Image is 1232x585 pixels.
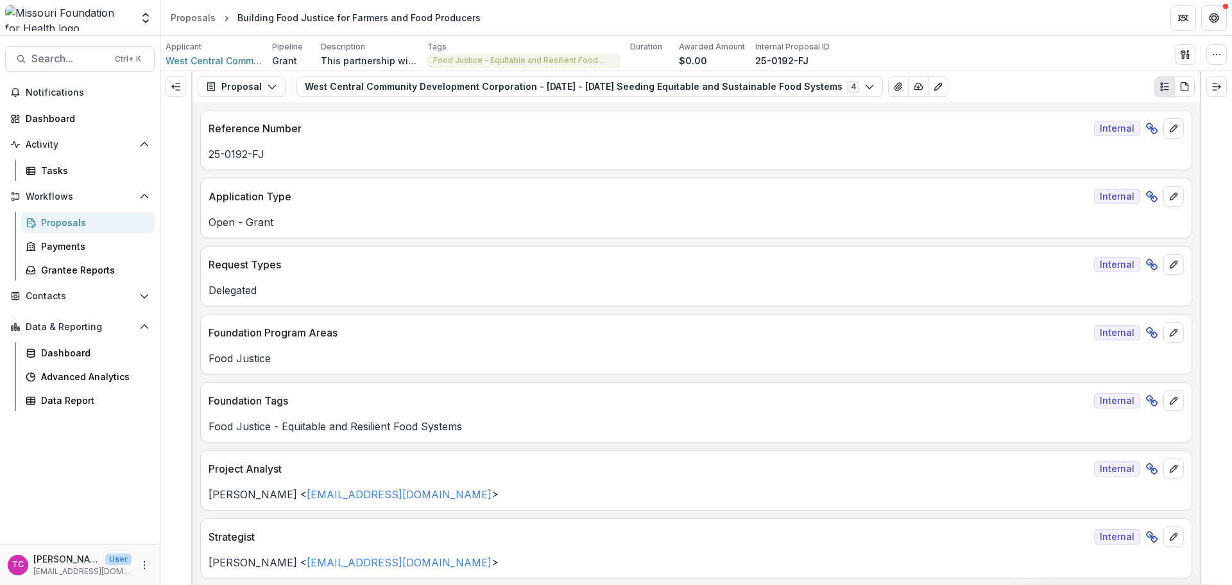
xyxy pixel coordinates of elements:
[209,529,1089,545] p: Strategist
[209,283,1184,298] p: Delegated
[41,394,144,407] div: Data Report
[1163,322,1184,343] button: edit
[105,554,132,565] p: User
[198,76,286,97] button: Proposal
[26,191,134,202] span: Workflows
[1170,5,1196,31] button: Partners
[21,259,155,281] a: Grantee Reports
[41,240,144,253] div: Payments
[1094,529,1140,545] span: Internal
[21,390,155,411] a: Data Report
[630,41,662,53] p: Duration
[21,236,155,257] a: Payments
[209,214,1184,230] p: Open - Grant
[321,54,417,67] p: This partnership will support small farms in [US_STATE] through policy advocacy, focusing on inst...
[21,212,155,233] a: Proposals
[433,56,614,65] span: Food Justice - Equitable and Resilient Food Systems
[888,76,909,97] button: View Attached Files
[1163,458,1184,479] button: edit
[1094,461,1140,476] span: Internal
[272,54,297,67] p: Grant
[41,164,144,177] div: Tasks
[166,8,221,27] a: Proposals
[209,146,1184,162] p: 25-0192-FJ
[5,5,132,31] img: Missouri Foundation for Health logo
[1163,527,1184,547] button: edit
[307,488,492,501] a: [EMAIL_ADDRESS][DOMAIN_NAME]
[26,139,134,150] span: Activity
[209,393,1089,408] p: Foundation Tags
[679,41,745,53] p: Awarded Amount
[1094,257,1140,272] span: Internal
[427,41,447,53] p: Tags
[272,41,303,53] p: Pipeline
[321,41,365,53] p: Description
[209,555,1184,570] p: [PERSON_NAME] < >
[21,342,155,363] a: Dashboard
[12,561,24,569] div: Tori Cope
[21,366,155,387] a: Advanced Analytics
[755,54,809,67] p: 25-0192-FJ
[5,108,155,129] a: Dashboard
[5,286,155,306] button: Open Contacts
[209,189,1089,204] p: Application Type
[307,556,492,569] a: [EMAIL_ADDRESS][DOMAIN_NAME]
[1094,393,1140,408] span: Internal
[1094,121,1140,136] span: Internal
[26,291,134,302] span: Contacts
[1163,254,1184,275] button: edit
[41,346,144,360] div: Dashboard
[1201,5,1227,31] button: Get Help
[41,370,144,383] div: Advanced Analytics
[1094,189,1140,204] span: Internal
[1154,76,1175,97] button: Plaintext view
[166,8,486,27] nav: breadcrumb
[5,134,155,155] button: Open Activity
[209,351,1184,366] p: Food Justice
[26,322,134,333] span: Data & Reporting
[137,5,155,31] button: Open entity switcher
[1163,118,1184,139] button: edit
[5,186,155,207] button: Open Workflows
[928,76,948,97] button: Edit as form
[679,54,707,67] p: $0.00
[5,317,155,337] button: Open Data & Reporting
[112,52,144,66] div: Ctrl + K
[209,419,1184,434] p: Food Justice - Equitable and Resilient Food Systems
[1174,76,1195,97] button: PDF view
[1163,390,1184,411] button: edit
[41,263,144,277] div: Grantee Reports
[171,11,216,24] div: Proposals
[296,76,883,97] button: West Central Community Development Corporation - [DATE] - [DATE] Seeding Equitable and Sustainabl...
[209,121,1089,136] p: Reference Number
[166,76,186,97] button: Expand left
[1094,325,1140,340] span: Internal
[33,552,100,566] p: [PERSON_NAME]
[5,82,155,103] button: Notifications
[26,87,150,98] span: Notifications
[1163,186,1184,207] button: edit
[31,53,107,65] span: Search...
[209,325,1089,340] p: Foundation Program Areas
[209,461,1089,476] p: Project Analyst
[137,557,152,573] button: More
[33,566,132,577] p: [EMAIL_ADDRESS][DOMAIN_NAME]
[209,487,1184,502] p: [PERSON_NAME] < >
[41,216,144,229] div: Proposals
[26,112,144,125] div: Dashboard
[166,41,201,53] p: Applicant
[1206,76,1227,97] button: Expand right
[5,46,155,72] button: Search...
[755,41,830,53] p: Internal Proposal ID
[209,257,1089,272] p: Request Types
[166,54,262,67] a: West Central Community Development Corporation
[237,11,481,24] div: Building Food Justice for Farmers and Food Producers
[21,160,155,181] a: Tasks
